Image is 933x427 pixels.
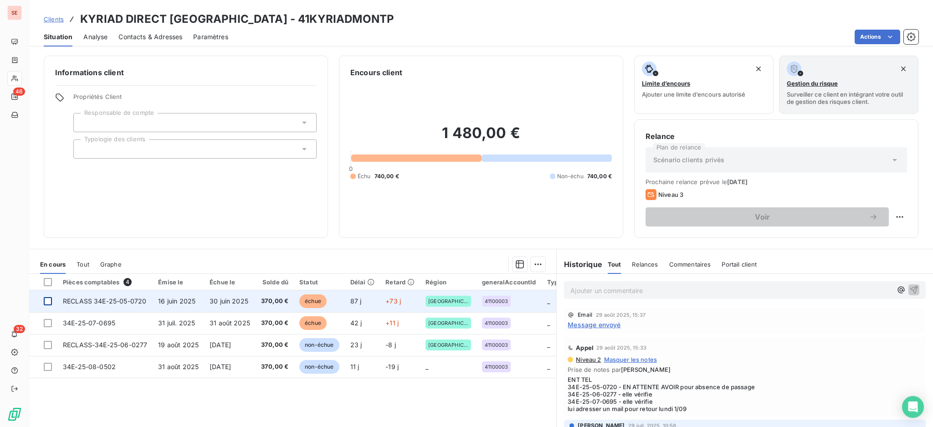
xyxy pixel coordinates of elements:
span: 34E-25-07-0695 [63,319,115,327]
div: Pièces comptables [63,278,147,286]
span: +73 j [385,297,401,305]
span: [PERSON_NAME] [621,366,671,373]
span: 16 juin 2025 [158,297,195,305]
span: 32 [14,325,25,333]
span: 740,00 € [587,172,612,180]
span: Prise de notes par [568,366,922,373]
span: Limite d’encours [642,80,690,87]
span: Voir [656,213,869,221]
button: Limite d’encoursAjouter une limite d’encours autorisé [634,56,774,114]
span: _ [425,363,428,370]
div: Open Intercom Messenger [902,396,924,418]
span: -19 j [385,363,399,370]
span: 31 juil. 2025 [158,319,195,327]
span: 41100003 [485,342,508,348]
span: 42 j [350,319,362,327]
span: _ [547,297,550,305]
span: 87 j [350,297,362,305]
span: 41100003 [485,298,508,304]
span: Prochaine relance prévue le [646,178,907,185]
span: Niveau 3 [658,191,683,198]
span: 11 j [350,363,359,370]
span: _ [547,341,550,349]
span: RECLASS-34E-25-06-0277 [63,341,147,349]
span: Niveau 2 [575,356,601,363]
span: Clients [44,15,64,23]
span: 23 j [350,341,362,349]
span: Tout [608,261,621,268]
span: 31 août 2025 [158,363,199,370]
span: 0 [349,165,353,172]
span: Tout [77,261,89,268]
span: Paramètres [193,32,228,41]
button: Actions [855,30,900,44]
span: Commentaires [669,261,711,268]
span: Portail client [722,261,757,268]
span: Relances [632,261,658,268]
span: Email [578,312,592,318]
span: +11 j [385,319,399,327]
span: RECLASS 34E-25-05-0720 [63,297,146,305]
h6: Encours client [350,67,402,78]
span: _ [547,363,550,370]
span: non-échue [299,360,339,374]
h6: Relance [646,131,907,142]
a: Clients [44,15,64,24]
h3: KYRIAD DIRECT [GEOGRAPHIC_DATA] - 41KYRIADMONTP [80,11,394,27]
span: [GEOGRAPHIC_DATA] [428,342,468,348]
span: 31 août 2025 [210,319,250,327]
span: non-échue [299,338,339,352]
span: 370,00 € [261,319,288,328]
span: En cours [40,261,66,268]
span: 370,00 € [261,362,288,371]
span: ENT TEL 34E-25-05-0720 - EN ATTENTE AVOIR pour absence de passage 34E-25-06-0277 - elle vérifie 3... [568,376,922,412]
span: Ajouter une limite d’encours autorisé [642,91,745,98]
span: 740,00 € [374,172,399,180]
h6: Historique [557,259,602,270]
div: generalAccountId [482,278,536,286]
span: 34E-25-08-0502 [63,363,116,370]
div: Délai [350,278,375,286]
span: Contacts & Adresses [118,32,182,41]
span: [DATE] [727,178,748,185]
span: 29 août 2025, 15:37 [596,312,646,318]
input: Ajouter une valeur [81,118,88,127]
div: Types de contentieux [547,278,612,286]
span: Non-échu [557,172,584,180]
div: SE [7,5,22,20]
div: Statut [299,278,339,286]
button: Voir [646,207,889,226]
span: 29 août 2025, 15:33 [596,345,646,350]
span: Scénario clients privés [653,155,724,165]
div: Région [425,278,471,286]
span: -8 j [385,341,396,349]
button: Gestion du risqueSurveiller ce client en intégrant votre outil de gestion des risques client. [779,56,918,114]
span: [DATE] [210,363,231,370]
span: Message envoyé [568,320,620,329]
img: Logo LeanPay [7,407,22,422]
span: _ [547,319,550,327]
div: Retard [385,278,415,286]
span: 370,00 € [261,297,288,306]
span: Appel [576,344,594,351]
span: Échu [358,172,371,180]
span: 41100003 [485,320,508,326]
input: Ajouter une valeur [81,145,88,153]
div: Solde dû [261,278,288,286]
span: [GEOGRAPHIC_DATA] [428,298,468,304]
span: Gestion du risque [787,80,838,87]
span: échue [299,294,327,308]
span: 41100003 [485,364,508,370]
span: [DATE] [210,341,231,349]
span: Propriétés Client [73,93,317,106]
h6: Informations client [55,67,317,78]
span: 370,00 € [261,340,288,350]
h2: 1 480,00 € [350,124,612,151]
span: Analyse [83,32,108,41]
span: Graphe [100,261,122,268]
span: 46 [13,87,25,96]
span: échue [299,316,327,330]
div: Émise le [158,278,199,286]
span: Surveiller ce client en intégrant votre outil de gestion des risques client. [787,91,911,105]
span: 19 août 2025 [158,341,199,349]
